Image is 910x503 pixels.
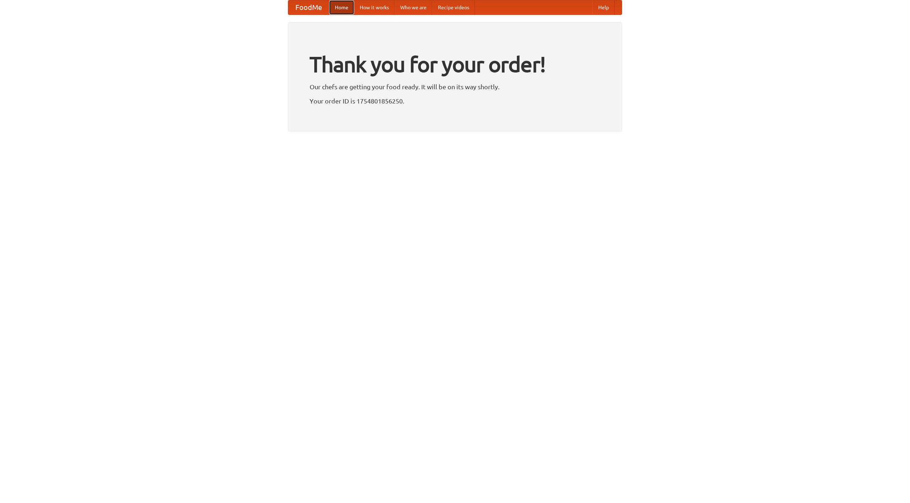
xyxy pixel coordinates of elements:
[288,0,329,15] a: FoodMe
[329,0,354,15] a: Home
[395,0,432,15] a: Who we are
[354,0,395,15] a: How it works
[593,0,615,15] a: Help
[432,0,475,15] a: Recipe videos
[310,47,600,81] h1: Thank you for your order!
[310,81,600,92] p: Our chefs are getting your food ready. It will be on its way shortly.
[310,96,600,106] p: Your order ID is 1754801856250.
